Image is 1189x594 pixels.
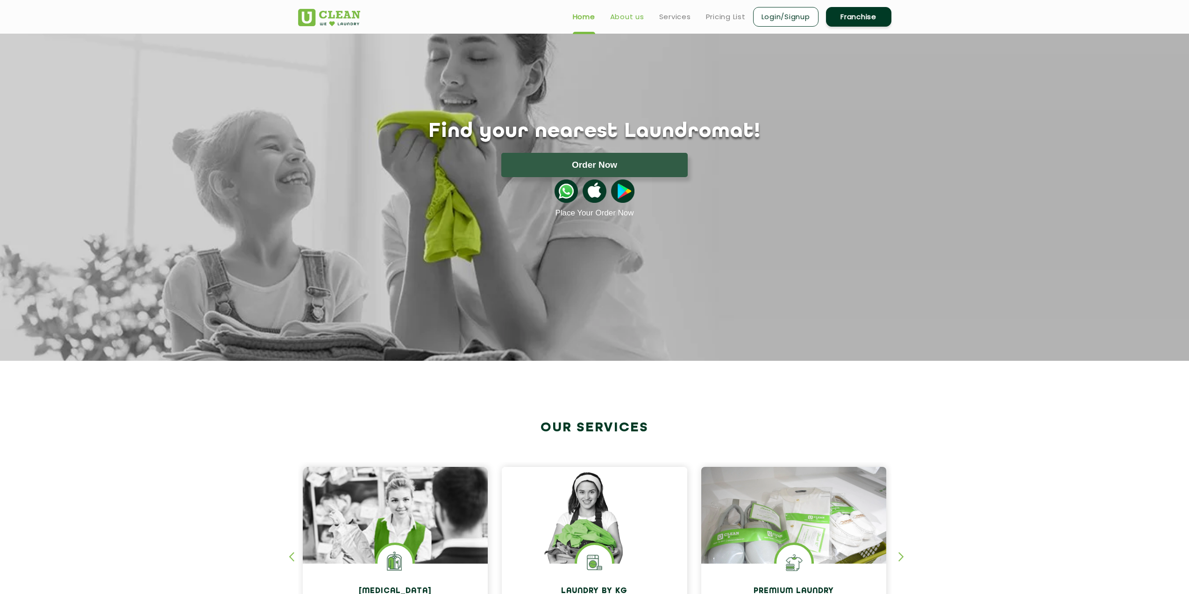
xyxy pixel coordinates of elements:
img: Shoes Cleaning [776,545,812,580]
a: Services [659,11,691,22]
img: UClean Laundry and Dry Cleaning [298,9,360,26]
a: Franchise [826,7,891,27]
img: playstoreicon.png [611,179,634,203]
a: About us [610,11,644,22]
a: Login/Signup [753,7,819,27]
img: apple-icon.png [583,179,606,203]
img: a girl with laundry basket [502,467,687,590]
button: Order Now [501,153,688,177]
h2: Our Services [298,420,891,436]
a: Home [573,11,595,22]
img: laundry washing machine [577,545,612,580]
h1: Find your nearest Laundromat! [291,120,898,143]
a: Pricing List [706,11,746,22]
img: laundry done shoes and clothes [701,467,887,590]
a: Place Your Order Now [555,208,634,218]
img: whatsappicon.png [555,179,578,203]
img: Laundry Services near me [377,545,413,580]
